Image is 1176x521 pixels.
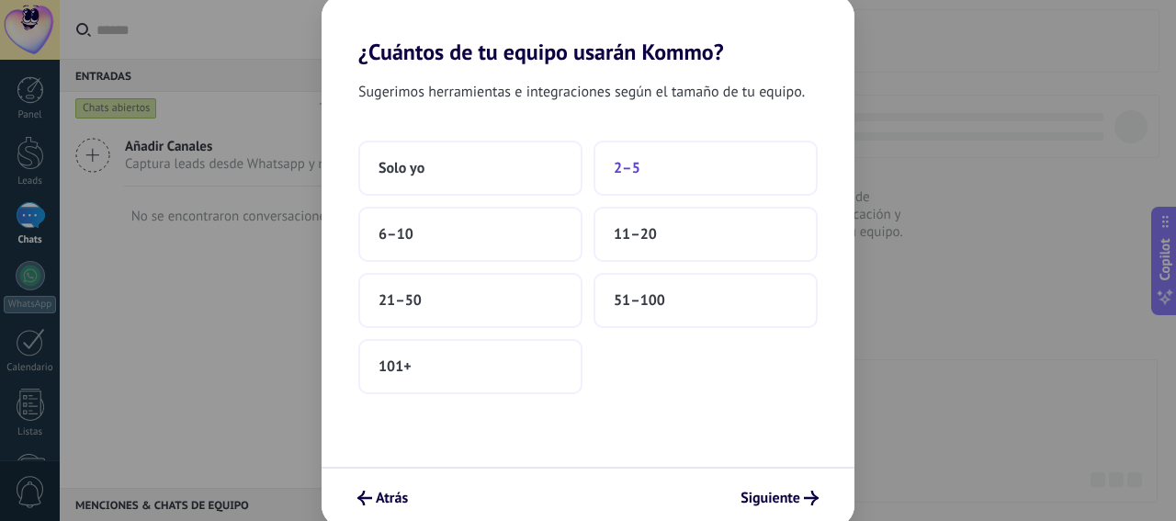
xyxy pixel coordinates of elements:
span: Sugerimos herramientas e integraciones según el tamaño de tu equipo. [358,80,805,104]
span: Solo yo [379,159,424,177]
button: Siguiente [732,482,827,514]
span: Siguiente [741,492,800,504]
span: 21–50 [379,291,422,310]
span: 6–10 [379,225,413,244]
button: 51–100 [594,273,818,328]
button: Solo yo [358,141,582,196]
button: 6–10 [358,207,582,262]
button: 21–50 [358,273,582,328]
span: Atrás [376,492,408,504]
span: 2–5 [614,159,640,177]
span: 101+ [379,357,412,376]
button: 2–5 [594,141,818,196]
span: 11–20 [614,225,657,244]
button: Atrás [349,482,416,514]
button: 11–20 [594,207,818,262]
span: 51–100 [614,291,665,310]
button: 101+ [358,339,582,394]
